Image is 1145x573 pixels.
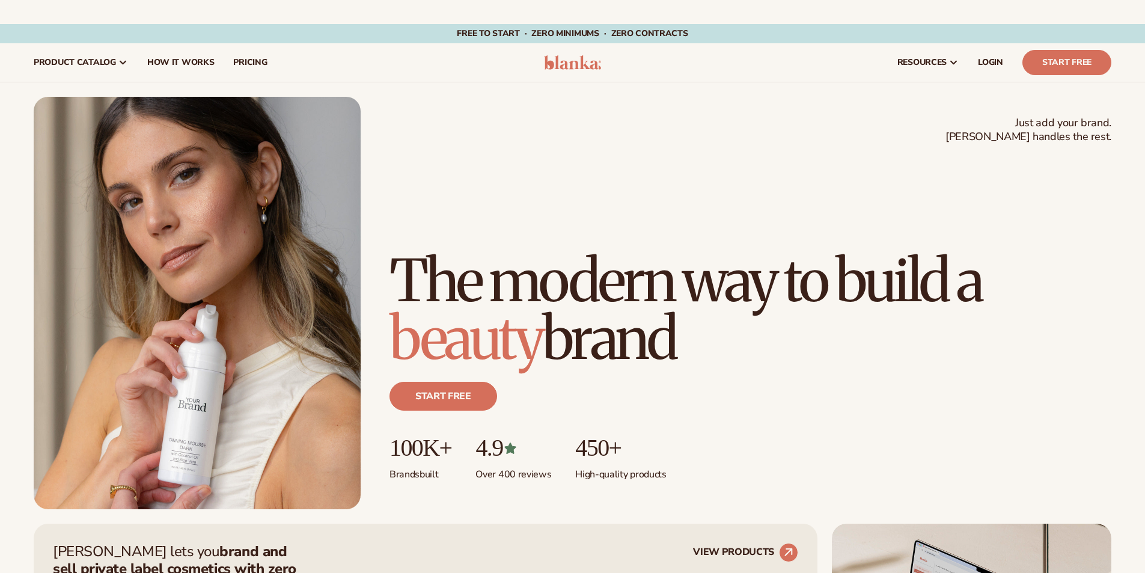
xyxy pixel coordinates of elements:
[475,435,551,461] p: 4.9
[888,43,968,82] a: resources
[389,302,542,375] span: beauty
[968,43,1013,82] a: LOGIN
[389,461,451,481] p: Brands built
[575,461,666,481] p: High-quality products
[389,382,497,411] a: Start free
[1022,50,1111,75] a: Start Free
[897,58,947,67] span: resources
[233,58,267,67] span: pricing
[389,435,451,461] p: 100K+
[147,58,215,67] span: How It Works
[945,116,1111,144] span: Just add your brand. [PERSON_NAME] handles the rest.
[475,461,551,481] p: Over 400 reviews
[978,58,1003,67] span: LOGIN
[224,43,276,82] a: pricing
[575,435,666,461] p: 450+
[34,97,361,509] img: Female holding tanning mousse.
[457,28,688,39] span: Free to start · ZERO minimums · ZERO contracts
[34,58,116,67] span: product catalog
[544,55,601,70] img: logo
[138,43,224,82] a: How It Works
[693,543,798,562] a: VIEW PRODUCTS
[24,43,138,82] a: product catalog
[30,24,1115,43] div: Announcement
[389,252,1111,367] h1: The modern way to build a brand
